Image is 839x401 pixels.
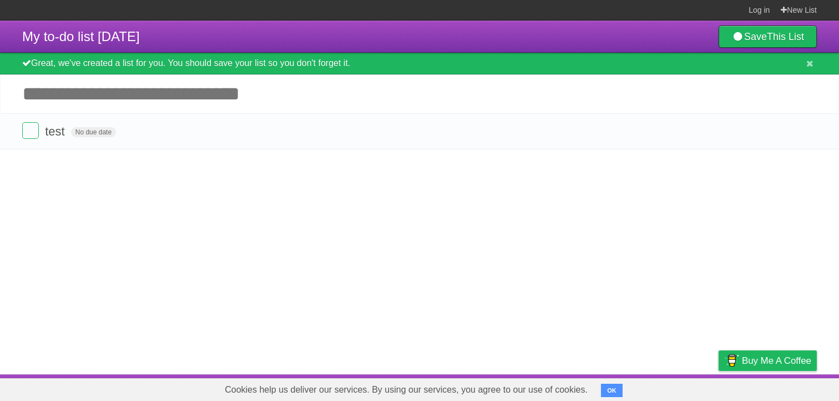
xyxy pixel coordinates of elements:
b: This List [767,31,804,42]
a: Privacy [704,377,733,398]
img: Buy me a coffee [724,351,739,370]
a: Developers [608,377,653,398]
span: Cookies help us deliver our services. By using our services, you agree to our use of cookies. [214,379,599,401]
span: No due date [71,127,116,137]
a: SaveThis List [719,26,817,48]
label: Done [22,122,39,139]
a: Buy me a coffee [719,350,817,371]
a: Suggest a feature [747,377,817,398]
button: OK [601,384,623,397]
a: About [571,377,594,398]
span: test [45,124,67,138]
a: Terms [666,377,691,398]
span: Buy me a coffee [742,351,811,370]
span: My to-do list [DATE] [22,29,140,44]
